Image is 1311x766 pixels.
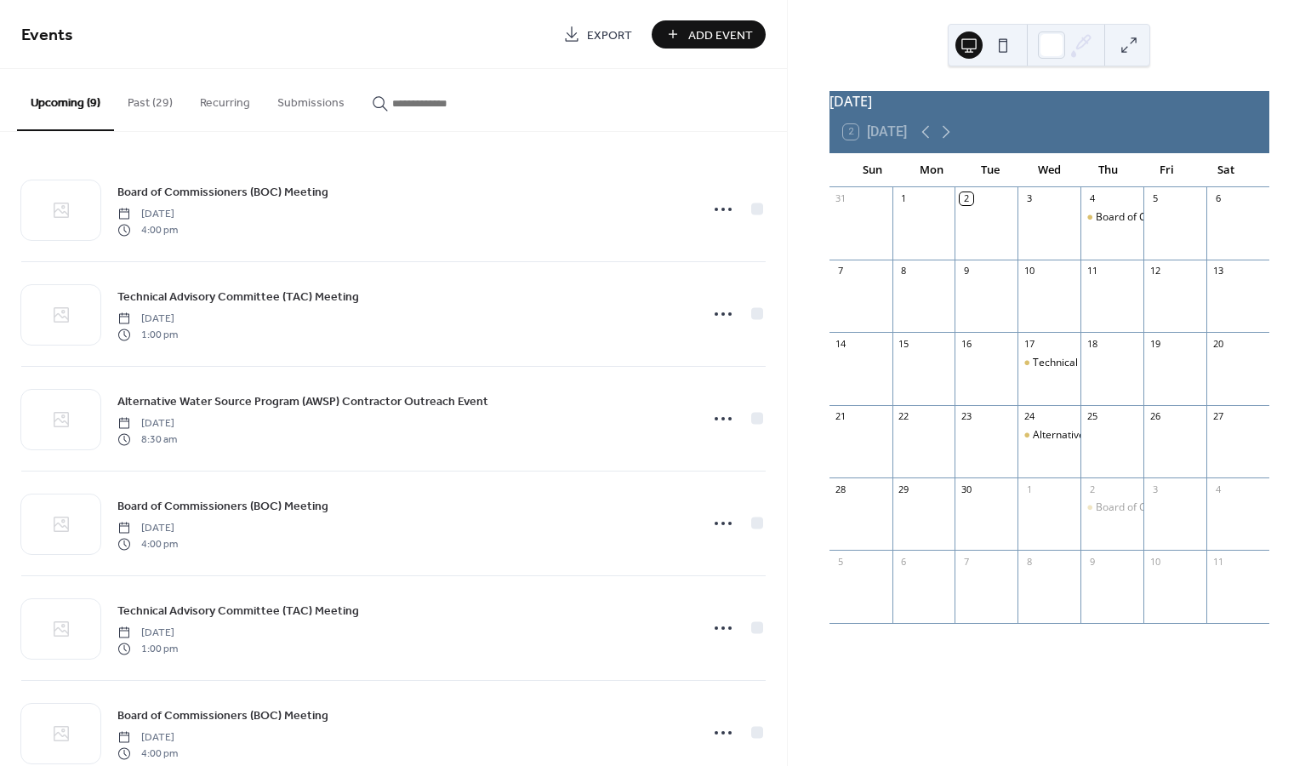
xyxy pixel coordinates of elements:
[898,265,910,277] div: 8
[1149,410,1161,423] div: 26
[117,706,328,725] a: Board of Commissioners (BOC) Meeting
[117,182,328,202] a: Board of Commissioners (BOC) Meeting
[960,153,1019,187] div: Tue
[1023,192,1035,205] div: 3
[1211,555,1224,568] div: 11
[829,91,1269,111] div: [DATE]
[835,410,847,423] div: 21
[117,312,178,327] span: [DATE]
[1137,153,1196,187] div: Fri
[587,26,632,44] span: Export
[117,287,359,306] a: Technical Advisory Committee (TAC) Meeting
[960,192,972,205] div: 2
[835,555,847,568] div: 5
[960,483,972,495] div: 30
[688,26,753,44] span: Add Event
[17,69,114,131] button: Upcoming (9)
[1023,337,1035,350] div: 17
[1197,153,1256,187] div: Sat
[835,265,847,277] div: 7
[902,153,960,187] div: Mon
[898,337,910,350] div: 15
[117,746,178,761] span: 4:00 pm
[114,69,186,129] button: Past (29)
[21,19,73,52] span: Events
[1211,337,1224,350] div: 20
[117,222,178,237] span: 4:00 pm
[117,498,328,516] span: Board of Commissioners (BOC) Meeting
[1023,410,1035,423] div: 24
[1096,210,1285,225] div: Board of Commissioners (BOC) Meeting
[117,626,178,641] span: [DATE]
[117,416,177,432] span: [DATE]
[652,20,766,49] button: Add Event
[898,483,910,495] div: 29
[898,555,910,568] div: 6
[1017,428,1080,443] div: Alternative Water Source Program (AWSP) Contractor Outreach Event
[117,184,328,202] span: Board of Commissioners (BOC) Meeting
[1149,555,1161,568] div: 10
[1149,483,1161,495] div: 3
[117,289,359,306] span: Technical Advisory Committee (TAC) Meeting
[1017,356,1080,370] div: Technical Advisory Committee (TAC) Meeting
[117,392,488,411] a: Alternative Water Source Program (AWSP) Contractor Outreach Event
[1086,555,1098,568] div: 9
[550,20,645,49] a: Export
[1079,153,1137,187] div: Thu
[898,410,910,423] div: 22
[1096,500,1285,515] div: Board of Commissioners (BOC) Meeting
[1211,410,1224,423] div: 27
[1086,410,1098,423] div: 25
[117,432,177,447] span: 8:30 am
[1149,265,1161,277] div: 12
[117,496,328,516] a: Board of Commissioners (BOC) Meeting
[1086,192,1098,205] div: 4
[117,536,178,552] span: 4:00 pm
[1211,483,1224,495] div: 4
[1080,500,1143,515] div: Board of Commissioners (BOC) Meeting
[1086,265,1098,277] div: 11
[1149,192,1161,205] div: 5
[117,641,178,656] span: 1:00 pm
[117,603,359,620] span: Technical Advisory Committee (TAC) Meeting
[1020,153,1079,187] div: Wed
[117,393,488,411] span: Alternative Water Source Program (AWSP) Contractor Outreach Event
[1023,555,1035,568] div: 8
[1086,337,1098,350] div: 18
[835,337,847,350] div: 14
[117,707,328,725] span: Board of Commissioners (BOC) Meeting
[1086,483,1098,495] div: 2
[1149,337,1161,350] div: 19
[117,327,178,342] span: 1:00 pm
[1023,265,1035,277] div: 10
[835,483,847,495] div: 28
[898,192,910,205] div: 1
[960,265,972,277] div: 9
[117,601,359,620] a: Technical Advisory Committee (TAC) Meeting
[960,555,972,568] div: 7
[117,730,178,746] span: [DATE]
[117,207,178,222] span: [DATE]
[117,521,178,536] span: [DATE]
[835,192,847,205] div: 31
[960,410,972,423] div: 23
[960,337,972,350] div: 16
[264,69,358,129] button: Submissions
[1211,192,1224,205] div: 6
[843,153,902,187] div: Sun
[1080,210,1143,225] div: Board of Commissioners (BOC) Meeting
[1033,356,1247,370] div: Technical Advisory Committee (TAC) Meeting
[1211,265,1224,277] div: 13
[186,69,264,129] button: Recurring
[1023,483,1035,495] div: 1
